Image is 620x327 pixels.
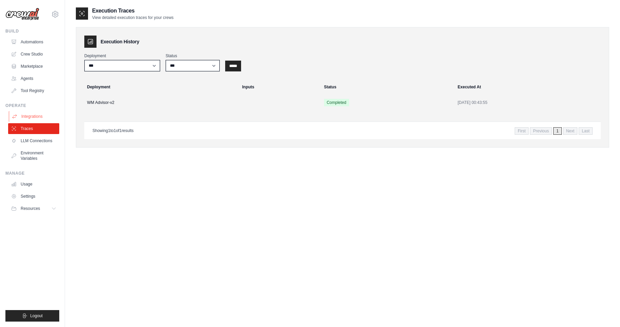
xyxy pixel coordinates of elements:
[8,148,59,164] a: Environment Variables
[92,15,174,20] p: View detailed execution traces for your crews
[79,80,238,94] th: Deployment
[8,191,59,202] a: Settings
[9,111,60,122] a: Integrations
[8,203,59,214] button: Resources
[30,313,43,319] span: Logout
[84,53,160,59] label: Deployment
[454,94,606,111] td: [DATE] 00:43:55
[119,128,122,133] span: 1
[530,127,552,135] span: Previous
[515,127,529,135] span: First
[320,80,454,94] th: Status
[563,127,578,135] span: Next
[454,80,606,94] th: Executed At
[238,94,320,111] td: {}
[92,7,174,15] h2: Execution Traces
[79,94,238,111] td: WM Advisor-v2
[5,28,59,34] div: Build
[8,135,59,146] a: LLM Connections
[8,85,59,96] a: Tool Registry
[166,53,220,59] label: Status
[5,310,59,322] button: Logout
[8,73,59,84] a: Agents
[92,128,133,133] p: Showing to of results
[515,127,593,135] nav: Pagination
[108,128,110,133] span: 1
[21,206,40,211] span: Resources
[5,8,39,21] img: Logo
[101,38,139,45] h3: Execution History
[553,127,562,135] span: 1
[8,61,59,72] a: Marketplace
[8,123,59,134] a: Traces
[238,80,320,94] th: Inputs
[324,99,349,106] span: Completed
[114,128,116,133] span: 1
[8,179,59,190] a: Usage
[8,37,59,47] a: Automations
[5,171,59,176] div: Manage
[5,103,59,108] div: Operate
[579,127,593,135] span: Last
[8,49,59,60] a: Crew Studio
